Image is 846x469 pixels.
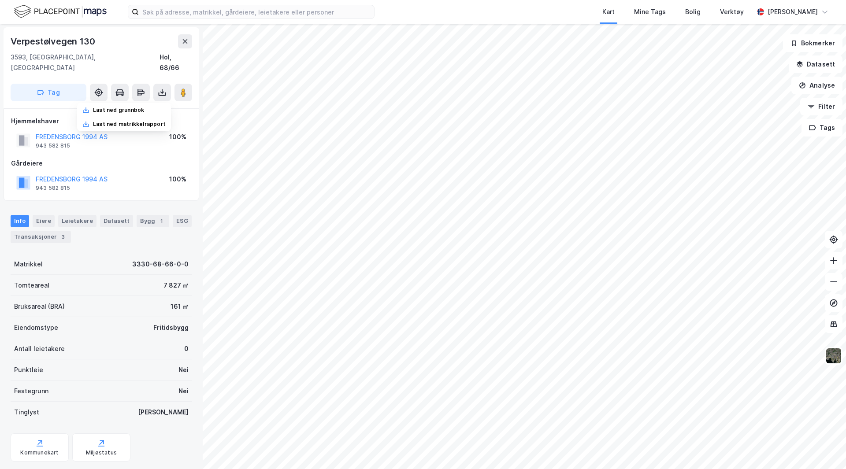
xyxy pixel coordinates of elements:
div: 943 582 815 [36,142,70,149]
div: 100% [169,174,186,185]
div: Punktleie [14,365,43,375]
div: Festegrunn [14,386,48,396]
div: Kontrollprogram for chat [802,427,846,469]
div: 100% [169,132,186,142]
div: Matrikkel [14,259,43,270]
button: Datasett [789,55,842,73]
div: Last ned grunnbok [93,107,144,114]
button: Bokmerker [783,34,842,52]
div: 1 [157,217,166,225]
div: Gårdeiere [11,158,192,169]
div: Fritidsbygg [153,322,189,333]
div: 943 582 815 [36,185,70,192]
div: 7 827 ㎡ [163,280,189,291]
div: Eiendomstype [14,322,58,333]
button: Analyse [791,77,842,94]
div: Kart [602,7,615,17]
div: Hol, 68/66 [160,52,192,73]
div: 3 [59,233,67,241]
div: Bygg [137,215,169,227]
div: Tomteareal [14,280,49,291]
div: 3593, [GEOGRAPHIC_DATA], [GEOGRAPHIC_DATA] [11,52,160,73]
div: Transaksjoner [11,231,71,243]
div: Kommunekart [20,449,59,456]
button: Tag [11,84,86,101]
div: [PERSON_NAME] [138,407,189,417]
div: Bruksareal (BRA) [14,301,65,312]
button: Filter [800,98,842,115]
div: Hjemmelshaver [11,116,192,126]
img: 9k= [825,347,842,364]
div: Antall leietakere [14,343,65,354]
div: Verktøy [720,7,744,17]
div: 3330-68-66-0-0 [132,259,189,270]
div: Info [11,215,29,227]
div: 0 [184,343,189,354]
div: Nei [178,365,189,375]
iframe: Chat Widget [802,427,846,469]
div: ESG [173,215,192,227]
div: Miljøstatus [86,449,117,456]
div: Nei [178,386,189,396]
input: Søk på adresse, matrikkel, gårdeiere, leietakere eller personer [139,5,374,18]
div: Verpestølvegen 130 [11,34,96,48]
div: Leietakere [58,215,96,227]
div: Bolig [685,7,701,17]
div: Datasett [100,215,133,227]
div: Last ned matrikkelrapport [93,121,166,128]
div: 161 ㎡ [171,301,189,312]
img: logo.f888ab2527a4732fd821a326f86c7f29.svg [14,4,107,19]
div: [PERSON_NAME] [768,7,818,17]
div: Eiere [33,215,55,227]
button: Tags [801,119,842,137]
div: Mine Tags [634,7,666,17]
div: Tinglyst [14,407,39,417]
